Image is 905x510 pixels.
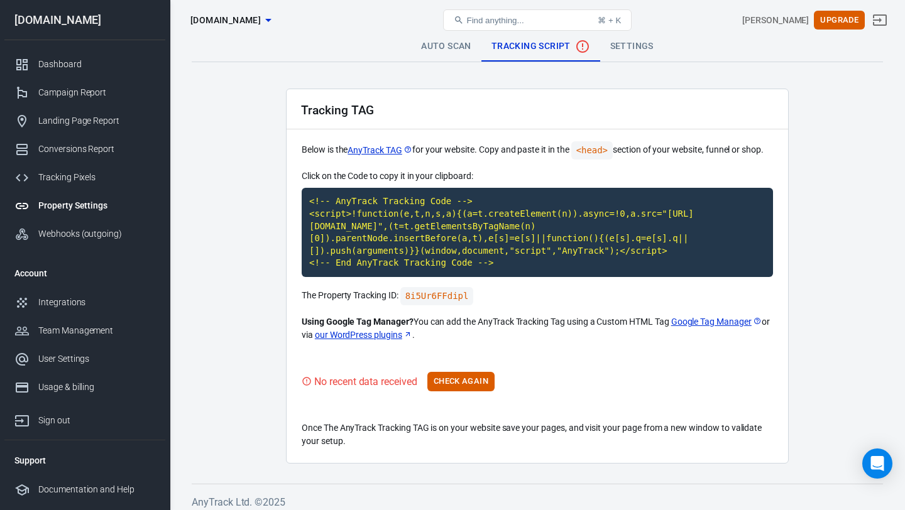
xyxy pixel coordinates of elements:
[865,5,895,35] a: Sign out
[38,114,155,127] div: Landing Page Report
[4,373,165,401] a: Usage & billing
[671,315,762,328] a: Google Tag Manager
[4,220,165,248] a: Webhooks (outgoing)
[598,16,621,25] div: ⌘ + K
[4,14,165,26] div: [DOMAIN_NAME]
[185,9,276,32] button: [DOMAIN_NAME]
[302,315,773,342] p: You can add the AnyTrack Tracking Tag using a Custom HTML Tag or via .
[400,287,474,305] code: Click to copy
[814,11,865,30] button: Upgrade
[38,381,155,394] div: Usage & billing
[4,163,165,192] a: Tracking Pixels
[302,374,417,389] div: Visit your website to trigger the Tracking Tag and validate your setup.
[4,50,165,79] a: Dashboard
[315,328,412,342] a: our WordPress plugins
[38,296,155,309] div: Integrations
[302,317,414,327] strong: Using Google Tag Manager?
[38,227,155,241] div: Webhooks (outgoing)
[38,171,155,184] div: Tracking Pixels
[348,144,412,157] a: AnyTrack TAG
[411,31,481,62] a: Auto Scan
[4,288,165,317] a: Integrations
[302,141,773,160] p: Below is the for your website. Copy and paste it in the section of your website, funnel or shop.
[302,170,773,183] p: Click on the Code to copy it in your clipboard:
[466,16,524,25] span: Find anything...
[38,414,155,427] div: Sign out
[427,372,495,391] button: Check Again
[38,352,155,366] div: User Settings
[4,135,165,163] a: Conversions Report
[4,445,165,475] li: Support
[575,39,590,54] svg: No data received
[38,58,155,71] div: Dashboard
[302,421,773,448] p: Once The AnyTrack Tracking TAG is on your website save your pages, and visit your page from a new...
[302,287,773,305] p: The Property Tracking ID:
[4,317,165,345] a: Team Management
[38,324,155,337] div: Team Management
[4,107,165,135] a: Landing Page Report
[192,494,883,510] h6: AnyTrack Ltd. © 2025
[862,448,892,479] div: Open Intercom Messenger
[4,401,165,435] a: Sign out
[4,192,165,220] a: Property Settings
[302,188,773,277] code: Click to copy
[314,374,417,389] div: No recent data received
[600,31,664,62] a: Settings
[742,14,809,27] div: Account id: TDkA3v4S
[571,141,613,160] code: <head>
[38,199,155,212] div: Property Settings
[4,345,165,373] a: User Settings
[301,104,374,117] h2: Tracking TAG
[190,13,261,28] span: holisticassistant.co.uk
[38,86,155,99] div: Campaign Report
[491,39,590,54] span: Tracking Script
[4,79,165,107] a: Campaign Report
[4,258,165,288] li: Account
[443,9,632,31] button: Find anything...⌘ + K
[38,143,155,156] div: Conversions Report
[38,483,155,496] div: Documentation and Help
